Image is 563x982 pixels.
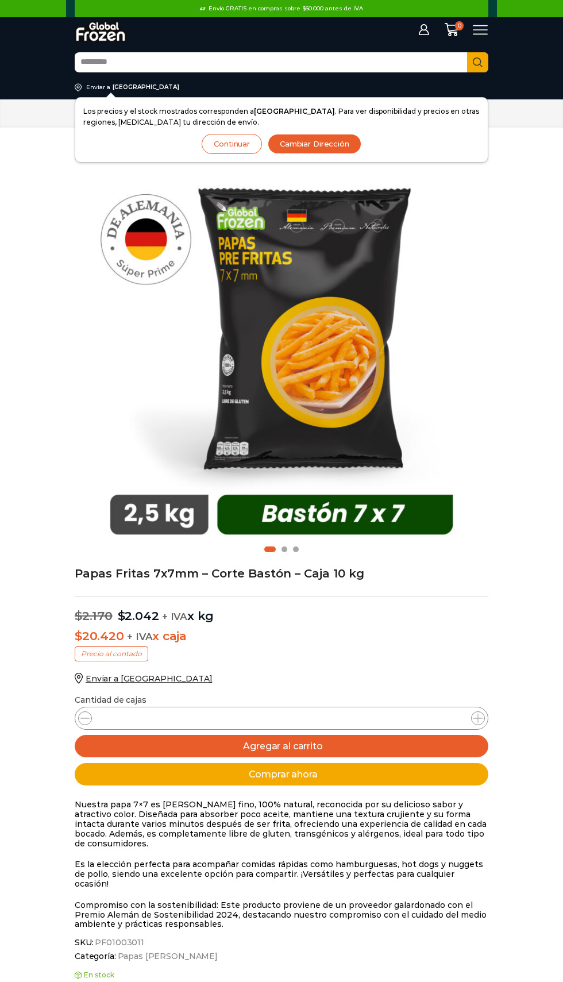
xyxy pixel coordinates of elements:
[438,22,464,37] a: 0
[268,134,361,154] button: Cambiar Dirección
[162,611,187,622] span: + IVA
[75,952,488,961] span: Categoría:
[75,568,488,579] h1: Papas Fritas 7x7mm – Corte Bastón – Caja 10 kg
[118,609,125,623] span: $
[254,107,335,115] strong: [GEOGRAPHIC_DATA]
[118,609,159,623] bdi: 2.042
[75,596,488,623] p: x kg
[75,629,124,643] bdi: 20.420
[264,546,276,552] span: Go to slide 1
[86,83,110,91] div: Enviar a
[75,971,488,979] p: En stock
[75,629,488,643] p: x caja
[75,900,488,929] p: Compromiso con la sostenibilidad: Este producto proviene de un proveedor galardonado con el Premi...
[202,134,262,154] button: Continuar
[83,106,480,128] p: Los precios y el stock mostrados corresponden a . Para ver disponibilidad y precios en otras regi...
[467,52,488,72] button: Search button
[75,695,488,705] p: Cantidad de cajas
[75,735,488,757] button: Agregar al carrito
[75,860,488,888] p: Es la elección perfecta para acompañar comidas rápidas como hamburguesas, hot dogs y nuggets de p...
[93,938,144,948] span: PF01003011
[455,21,464,30] span: 0
[113,83,179,91] div: [GEOGRAPHIC_DATA]
[75,609,82,623] span: $
[127,631,152,642] span: + IVA
[75,143,488,556] div: 1 / 3
[75,143,488,556] img: 7x7
[75,609,113,623] bdi: 2.170
[75,763,488,785] button: Comprar ahora
[281,546,287,552] span: Go to slide 2
[75,673,212,684] a: Enviar a [GEOGRAPHIC_DATA]
[75,646,148,661] p: Precio al contado
[293,546,299,552] span: Go to slide 3
[75,629,82,643] span: $
[75,938,488,948] span: SKU:
[116,952,218,961] a: Papas [PERSON_NAME]
[75,83,86,91] img: address-field-icon.svg
[75,800,488,848] p: Nuestra papa 7×7 es [PERSON_NAME] fino, 100% natural, reconocida por su delicioso sabor y atracti...
[271,710,292,726] input: Product quantity
[86,673,212,684] span: Enviar a [GEOGRAPHIC_DATA]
